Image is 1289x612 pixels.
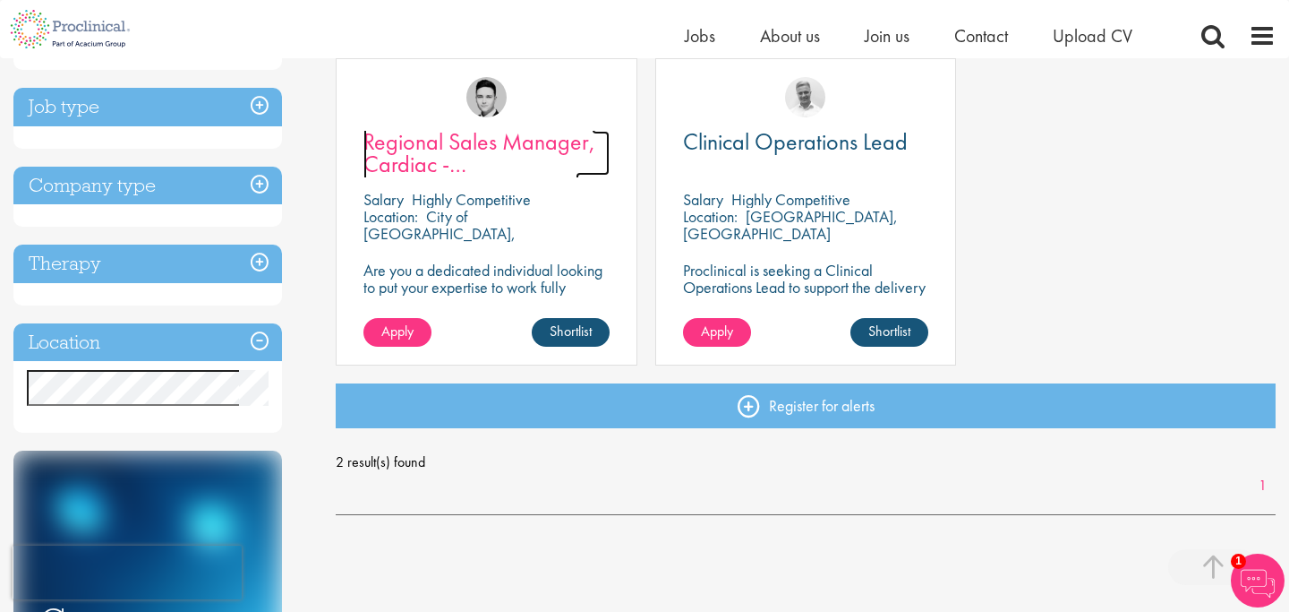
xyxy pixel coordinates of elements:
[363,262,610,313] p: Are you a dedicated individual looking to put your expertise to work fully flexibly in a remote p...
[13,323,282,362] h3: Location
[381,322,414,340] span: Apply
[336,449,1276,476] span: 2 result(s) found
[363,206,418,227] span: Location:
[363,126,595,202] span: Regional Sales Manager, Cardiac - [GEOGRAPHIC_DATA]
[412,189,531,210] p: Highly Competitive
[785,77,825,117] img: Joshua Bye
[363,318,431,347] a: Apply
[683,206,738,227] span: Location:
[13,546,242,599] iframe: reCAPTCHA
[336,384,1276,428] a: Register for alerts
[683,189,723,210] span: Salary
[1231,554,1246,569] span: 1
[683,126,908,157] span: Clinical Operations Lead
[685,24,715,47] a: Jobs
[701,322,733,340] span: Apply
[760,24,820,47] a: About us
[363,189,404,210] span: Salary
[1250,476,1276,496] a: 1
[13,167,282,205] h3: Company type
[363,131,610,176] a: Regional Sales Manager, Cardiac - [GEOGRAPHIC_DATA]
[731,189,850,210] p: Highly Competitive
[532,318,610,347] a: Shortlist
[13,88,282,126] h3: Job type
[1231,554,1285,608] img: Chatbot
[13,245,282,283] h3: Therapy
[466,77,507,117] img: Connor Lynes
[683,318,751,347] a: Apply
[683,131,929,153] a: Clinical Operations Lead
[954,24,1008,47] a: Contact
[1053,24,1132,47] a: Upload CV
[683,262,929,313] p: Proclinical is seeking a Clinical Operations Lead to support the delivery of clinical trials in o...
[363,206,516,261] p: City of [GEOGRAPHIC_DATA], [GEOGRAPHIC_DATA]
[850,318,928,347] a: Shortlist
[865,24,909,47] a: Join us
[683,206,898,244] p: [GEOGRAPHIC_DATA], [GEOGRAPHIC_DATA]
